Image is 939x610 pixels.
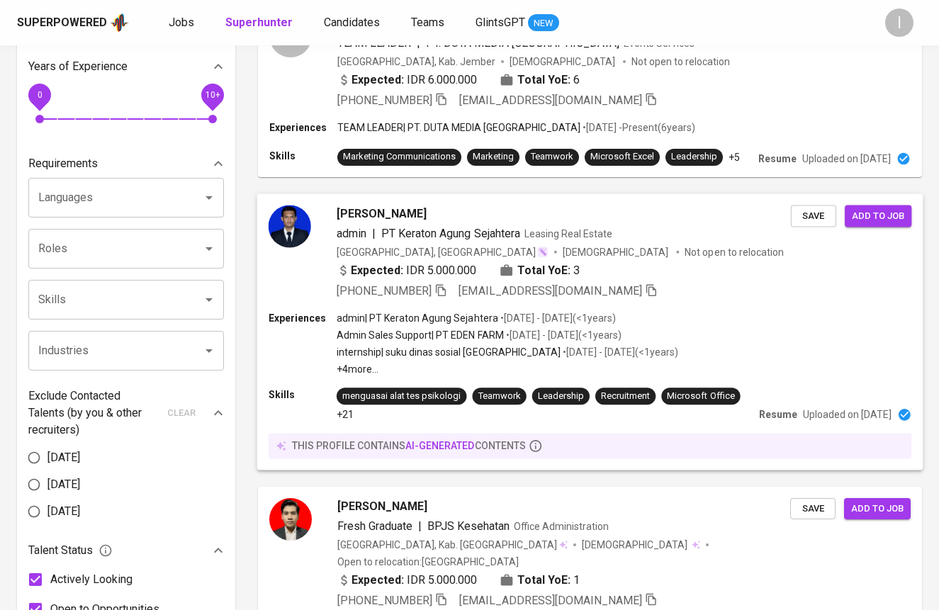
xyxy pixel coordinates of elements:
img: 636a2ed6-0282-410a-b0e9-550696fd544b.jpg [269,498,312,541]
p: • [DATE] - [DATE] ( <1 years ) [561,345,678,359]
p: internship | suku dinas sosial [GEOGRAPHIC_DATA] [337,345,561,359]
a: Candidates [324,14,383,32]
button: Open [199,341,219,361]
span: [DEMOGRAPHIC_DATA] [510,55,617,69]
span: 10+ [205,90,220,100]
b: Superhunter [225,16,293,29]
div: Recruitment [601,390,650,403]
p: Resume [758,152,797,166]
button: Add to job [844,498,911,520]
div: IDR 5.000.000 [337,572,477,589]
div: [GEOGRAPHIC_DATA], Kab. Jember [337,55,495,69]
button: Open [199,188,219,208]
span: [DATE] [47,503,80,520]
span: [PERSON_NAME] [337,205,427,222]
span: [PHONE_NUMBER] [337,283,432,297]
span: 1 [573,572,580,589]
span: [EMAIL_ADDRESS][DOMAIN_NAME] [459,594,642,607]
div: Leadership [538,390,584,403]
a: GlintsGPT NEW [476,14,559,32]
button: Add to job [845,205,911,227]
span: | [418,518,422,535]
span: Leasing Real Estate [524,227,612,239]
span: Events Services [624,38,695,49]
div: IDR 6.000.000 [337,72,477,89]
p: Skills [269,388,337,402]
p: Uploaded on [DATE] [802,152,891,166]
div: [GEOGRAPHIC_DATA], Kab. [GEOGRAPHIC_DATA] [337,538,568,552]
span: Add to job [851,501,904,517]
p: Uploaded on [DATE] [803,407,892,422]
a: [PERSON_NAME]admin|PT Keraton Agung SejahteraLeasing Real Estate[GEOGRAPHIC_DATA], [GEOGRAPHIC_DA... [258,194,922,470]
p: Not open to relocation [631,55,730,69]
p: this profile contains contents [292,439,526,453]
div: Years of Experience [28,52,224,81]
div: Talent Status [28,536,224,565]
button: Open [199,239,219,259]
span: [DEMOGRAPHIC_DATA] [563,244,670,259]
a: Jobs [169,14,197,32]
span: Talent Status [28,542,113,559]
div: Requirements [28,149,224,178]
div: Microsoft Excel [590,150,654,164]
button: Open [199,290,219,310]
div: Superpowered [17,15,107,31]
b: Expected: [352,72,404,89]
span: Fresh Graduate [337,519,412,533]
span: [PHONE_NUMBER] [337,94,432,107]
div: Leadership [671,150,717,164]
span: Teams [411,16,444,29]
div: [GEOGRAPHIC_DATA], [GEOGRAPHIC_DATA] [337,244,549,259]
span: TEAM LEADER [337,36,411,50]
div: IDR 5.000.000 [337,261,477,278]
span: PT. DUTA MEDIA [GEOGRAPHIC_DATA] [426,36,619,50]
span: [EMAIL_ADDRESS][DOMAIN_NAME] [459,283,642,297]
p: +5 [729,150,740,164]
img: 9cc545775078edcb87b5e51a9eb14fd1.png [269,205,311,247]
div: I [885,9,913,37]
span: Add to job [852,208,904,224]
a: Teams [411,14,447,32]
p: Requirements [28,155,98,172]
span: [DATE] [47,449,80,466]
p: admin | PT Keraton Agung Sejahtera [337,311,498,325]
p: Resume [759,407,797,422]
span: GlintsGPT [476,16,525,29]
span: Actively Looking [50,571,133,588]
span: Candidates [324,16,380,29]
div: Exclude Contacted Talents (by you & other recruiters)clear [28,388,224,439]
span: Save [798,208,829,224]
div: menguasai alat tes psikologi [342,390,461,403]
span: 0 [37,90,42,100]
span: [PERSON_NAME] [337,498,427,515]
a: Superpoweredapp logo [17,12,129,33]
p: Experiences [269,120,337,135]
b: Expected: [352,572,404,589]
p: Years of Experience [28,58,128,75]
p: Exclude Contacted Talents (by you & other recruiters) [28,388,159,439]
span: BPJS Kesehatan [427,519,510,533]
img: app logo [110,12,129,33]
p: Open to relocation : [GEOGRAPHIC_DATA] [337,555,519,569]
p: Not open to relocation [685,244,783,259]
p: Skills [269,149,337,163]
span: Office Administration [514,521,609,532]
span: | [372,225,376,242]
span: 6 [573,72,580,89]
div: Teamwork [531,150,573,164]
span: [DEMOGRAPHIC_DATA] [582,538,690,552]
a: Superhunter [225,14,296,32]
b: Total YoE: [517,72,570,89]
p: Admin Sales Support | PT EDEN FARM [337,328,504,342]
p: +21 [337,407,354,422]
b: Expected: [351,261,403,278]
p: Experiences [269,311,337,325]
b: Total YoE: [517,261,570,278]
span: Jobs [169,16,194,29]
b: Total YoE: [517,572,570,589]
p: TEAM LEADER | PT. DUTA MEDIA [GEOGRAPHIC_DATA] [337,120,580,135]
p: • [DATE] - [DATE] ( <1 years ) [498,311,616,325]
span: [PHONE_NUMBER] [337,594,432,607]
p: • [DATE] - Present ( 6 years ) [580,120,695,135]
div: Microsoft Office [667,390,734,403]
